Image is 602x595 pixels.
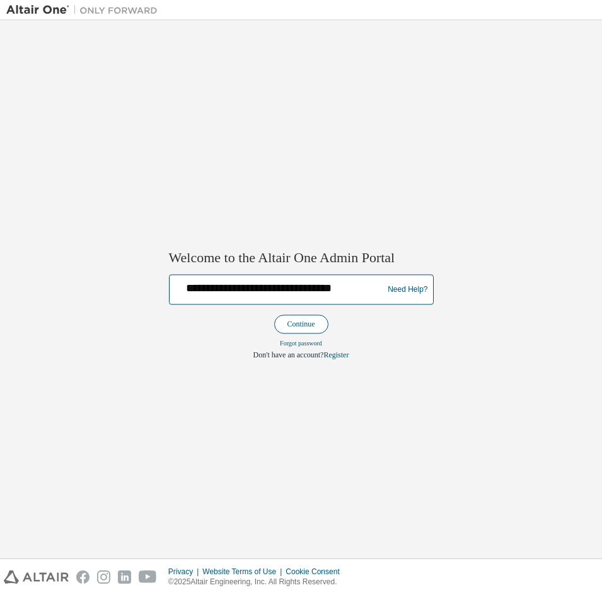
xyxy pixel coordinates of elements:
img: altair_logo.svg [4,570,69,584]
a: Forgot password [280,340,322,347]
p: © 2025 Altair Engineering, Inc. All Rights Reserved. [168,577,347,587]
span: Don't have an account? [253,351,324,360]
img: facebook.svg [76,570,90,584]
a: Register [323,351,349,360]
h2: Welcome to the Altair One Admin Portal [169,249,434,267]
img: instagram.svg [97,570,110,584]
div: Privacy [168,567,202,577]
div: Cookie Consent [286,567,347,577]
img: linkedin.svg [118,570,131,584]
img: youtube.svg [139,570,157,584]
a: Need Help? [388,289,427,290]
div: Website Terms of Use [202,567,286,577]
img: Altair One [6,4,164,16]
button: Continue [274,315,328,334]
